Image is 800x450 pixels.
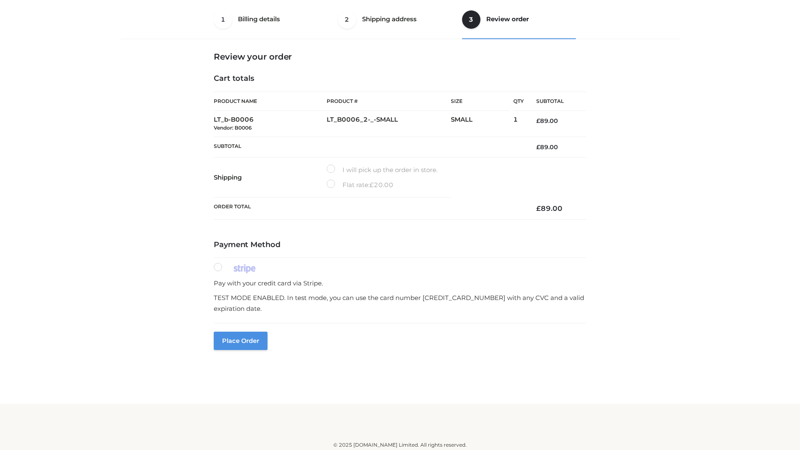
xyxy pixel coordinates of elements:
th: Subtotal [524,92,586,111]
td: LT_B0006_2-_-SMALL [327,111,451,137]
span: £ [536,204,541,212]
th: Shipping [214,157,327,197]
td: LT_b-B0006 [214,111,327,137]
bdi: 89.00 [536,143,558,151]
td: SMALL [451,111,513,137]
h4: Cart totals [214,74,586,83]
div: © 2025 [DOMAIN_NAME] Limited. All rights reserved. [124,441,676,449]
th: Product Name [214,92,327,111]
th: Qty [513,92,524,111]
span: £ [370,181,374,189]
p: Pay with your credit card via Stripe. [214,278,586,289]
bdi: 20.00 [370,181,393,189]
span: £ [536,143,540,151]
small: Vendor: B0006 [214,125,252,131]
th: Product # [327,92,451,111]
th: Size [451,92,509,111]
h4: Payment Method [214,240,586,250]
td: 1 [513,111,524,137]
bdi: 89.00 [536,117,558,125]
button: Place order [214,332,267,350]
th: Subtotal [214,137,524,157]
span: £ [536,117,540,125]
h3: Review your order [214,52,586,62]
label: Flat rate: [327,180,393,190]
bdi: 89.00 [536,204,562,212]
th: Order Total [214,197,524,220]
label: I will pick up the order in store. [327,165,437,175]
p: TEST MODE ENABLED. In test mode, you can use the card number [CREDIT_CARD_NUMBER] with any CVC an... [214,292,586,314]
